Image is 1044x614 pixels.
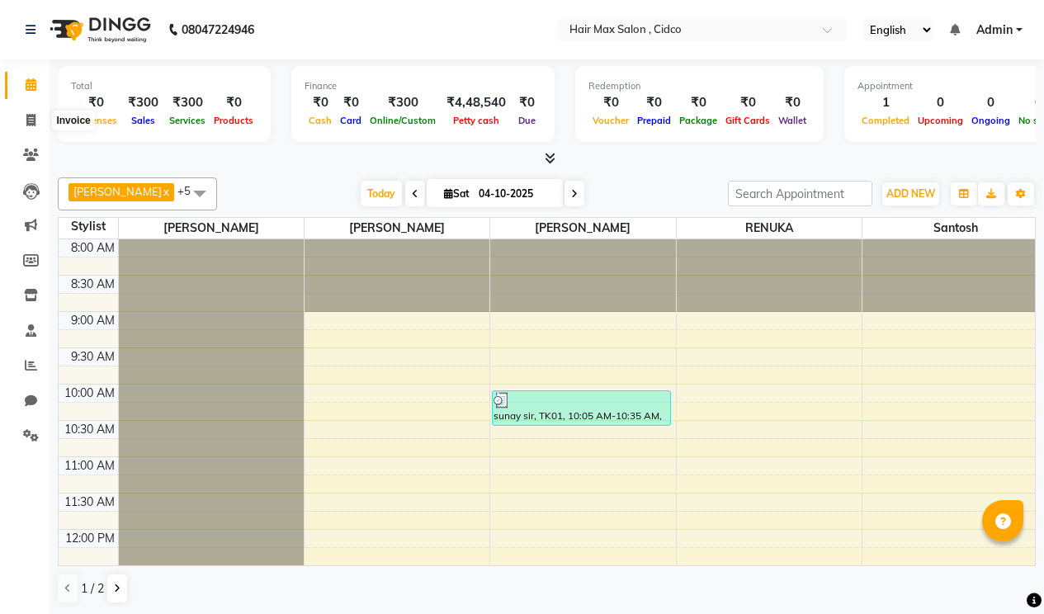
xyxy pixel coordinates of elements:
span: Upcoming [914,115,967,126]
span: Sat [440,187,474,200]
span: Online/Custom [366,115,440,126]
span: Completed [857,115,914,126]
div: 8:00 AM [68,239,118,257]
div: Stylist [59,218,118,235]
div: 0 [967,93,1014,112]
div: ₹0 [71,93,121,112]
span: [PERSON_NAME] [119,218,304,239]
div: ₹0 [513,93,541,112]
input: 2025-10-04 [474,182,556,206]
span: Petty cash [449,115,503,126]
span: Prepaid [633,115,675,126]
div: Total [71,79,257,93]
div: ₹300 [165,93,210,112]
div: 10:30 AM [61,421,118,438]
div: 0 [914,93,967,112]
div: ₹0 [633,93,675,112]
span: +5 [177,184,203,197]
div: ₹0 [336,93,366,112]
span: Cash [305,115,336,126]
a: x [162,185,169,198]
div: ₹300 [366,93,440,112]
div: Invoice [52,111,94,130]
span: [PERSON_NAME] [490,218,675,239]
span: Wallet [774,115,810,126]
div: ₹0 [305,93,336,112]
b: 08047224946 [182,7,254,53]
div: ₹0 [210,93,257,112]
div: 11:00 AM [61,457,118,475]
img: logo [42,7,155,53]
div: ₹0 [675,93,721,112]
div: ₹300 [121,93,165,112]
span: Today [361,181,402,206]
span: Package [675,115,721,126]
div: 11:30 AM [61,494,118,511]
div: 9:30 AM [68,348,118,366]
div: 10:00 AM [61,385,118,402]
span: Sales [127,115,159,126]
span: Ongoing [967,115,1014,126]
span: RENUKA [677,218,862,239]
span: ADD NEW [886,187,935,200]
div: 1 [857,93,914,112]
input: Search Appointment [728,181,872,206]
div: ₹0 [774,93,810,112]
span: Admin [976,21,1013,39]
div: ₹0 [588,93,633,112]
iframe: chat widget [975,548,1027,597]
button: ADD NEW [882,182,939,205]
div: 9:00 AM [68,312,118,329]
span: [PERSON_NAME] [305,218,489,239]
div: 12:00 PM [62,530,118,547]
span: [PERSON_NAME] [73,185,162,198]
span: Card [336,115,366,126]
div: 8:30 AM [68,276,118,293]
span: Voucher [588,115,633,126]
div: Redemption [588,79,810,93]
span: Gift Cards [721,115,774,126]
div: ₹0 [721,93,774,112]
div: Finance [305,79,541,93]
span: Services [165,115,210,126]
span: 1 / 2 [81,580,104,597]
span: Products [210,115,257,126]
div: ₹4,48,540 [440,93,513,112]
div: sunay sir, TK01, 10:05 AM-10:35 AM, Haircut & Styling MensClassic Cut [493,391,670,425]
span: Due [514,115,540,126]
